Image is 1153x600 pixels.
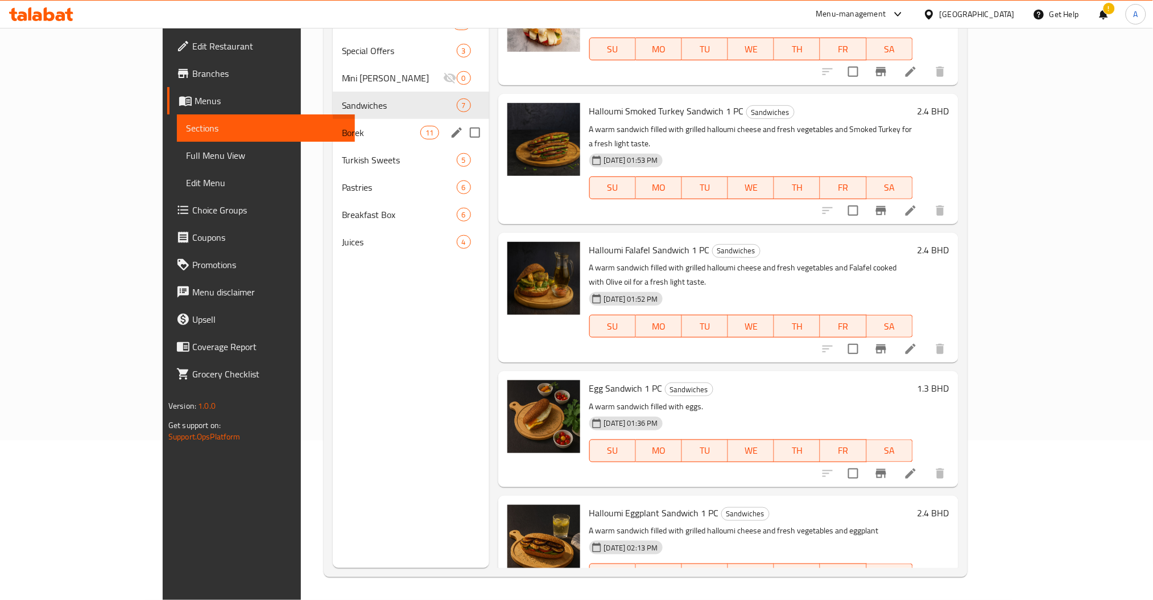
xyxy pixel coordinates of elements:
[904,204,918,217] a: Edit menu item
[867,439,913,462] button: SA
[457,44,471,57] div: items
[774,315,820,338] button: TH
[342,98,457,112] span: Sandwiches
[167,224,356,251] a: Coupons
[600,418,663,429] span: [DATE] 01:36 PM
[589,102,744,120] span: Halloumi Smoked Turkey Sandwich 1 PC
[594,318,631,335] span: SU
[443,71,457,85] svg: Inactive section
[342,208,457,221] span: Breakfast Box
[640,179,677,196] span: MO
[728,176,774,199] button: WE
[457,73,470,84] span: 0
[594,179,631,196] span: SU
[721,507,770,521] div: Sandwiches
[192,231,346,244] span: Coupons
[640,41,677,57] span: MO
[167,251,356,278] a: Promotions
[733,567,770,583] span: WE
[589,176,636,199] button: SU
[457,153,471,167] div: items
[774,564,820,586] button: TH
[712,244,761,258] div: Sandwiches
[507,380,580,453] img: Egg Sandwich 1 PC
[779,442,816,459] span: TH
[600,294,663,305] span: [DATE] 01:52 PM
[687,41,724,57] span: TU
[1134,8,1138,20] span: A
[825,179,862,196] span: FR
[192,285,346,299] span: Menu disclaimer
[747,106,794,119] span: Sandwiches
[636,176,682,199] button: MO
[666,383,713,396] span: Sandwiches
[728,315,774,338] button: WE
[594,567,631,583] span: SU
[167,333,356,360] a: Coverage Report
[640,442,677,459] span: MO
[728,564,774,586] button: WE
[927,197,954,224] button: delete
[774,439,820,462] button: TH
[867,197,895,224] button: Branch-specific-item
[722,507,769,520] span: Sandwiches
[333,37,489,64] div: Special Offers3
[457,182,470,193] span: 6
[682,176,728,199] button: TU
[342,44,457,57] span: Special Offers
[820,564,866,586] button: FR
[820,315,866,338] button: FR
[867,315,913,338] button: SA
[728,38,774,60] button: WE
[594,41,631,57] span: SU
[687,567,724,583] span: TU
[192,39,346,53] span: Edit Restaurant
[918,505,949,521] h6: 2.4 BHD
[342,126,421,139] span: Borek
[871,318,908,335] span: SA
[640,567,677,583] span: MO
[192,258,346,272] span: Promotions
[333,119,489,146] div: Borek11edit
[640,318,677,335] span: MO
[457,100,470,111] span: 7
[733,318,770,335] span: WE
[636,439,682,462] button: MO
[918,380,949,396] h6: 1.3 BHD
[168,418,221,433] span: Get support on:
[682,439,728,462] button: TU
[167,87,356,114] a: Menus
[816,7,886,21] div: Menu-management
[167,306,356,333] a: Upsell
[177,169,356,196] a: Edit Menu
[682,315,728,338] button: TU
[589,380,663,397] span: Egg Sandwich 1 PC
[342,153,457,167] span: Turkish Sweets
[774,176,820,199] button: TH
[333,146,489,174] div: Turkish Sweets5
[333,201,489,228] div: Breakfast Box6
[904,467,918,480] a: Edit menu item
[940,8,1015,20] div: [GEOGRAPHIC_DATA]
[186,121,346,135] span: Sections
[192,367,346,381] span: Grocery Checklist
[779,41,816,57] span: TH
[507,103,580,176] img: Halloumi Smoked Turkey Sandwich 1 PC
[825,41,862,57] span: FR
[871,567,908,583] span: SA
[687,442,724,459] span: TU
[167,32,356,60] a: Edit Restaurant
[589,38,636,60] button: SU
[589,241,710,258] span: Halloumi Falafel Sandwich 1 PC
[682,564,728,586] button: TU
[421,128,438,138] span: 11
[779,318,816,335] span: TH
[167,60,356,87] a: Branches
[733,442,770,459] span: WE
[927,460,954,487] button: delete
[867,335,895,363] button: Branch-specific-item
[841,60,865,84] span: Select to update
[192,67,346,80] span: Branches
